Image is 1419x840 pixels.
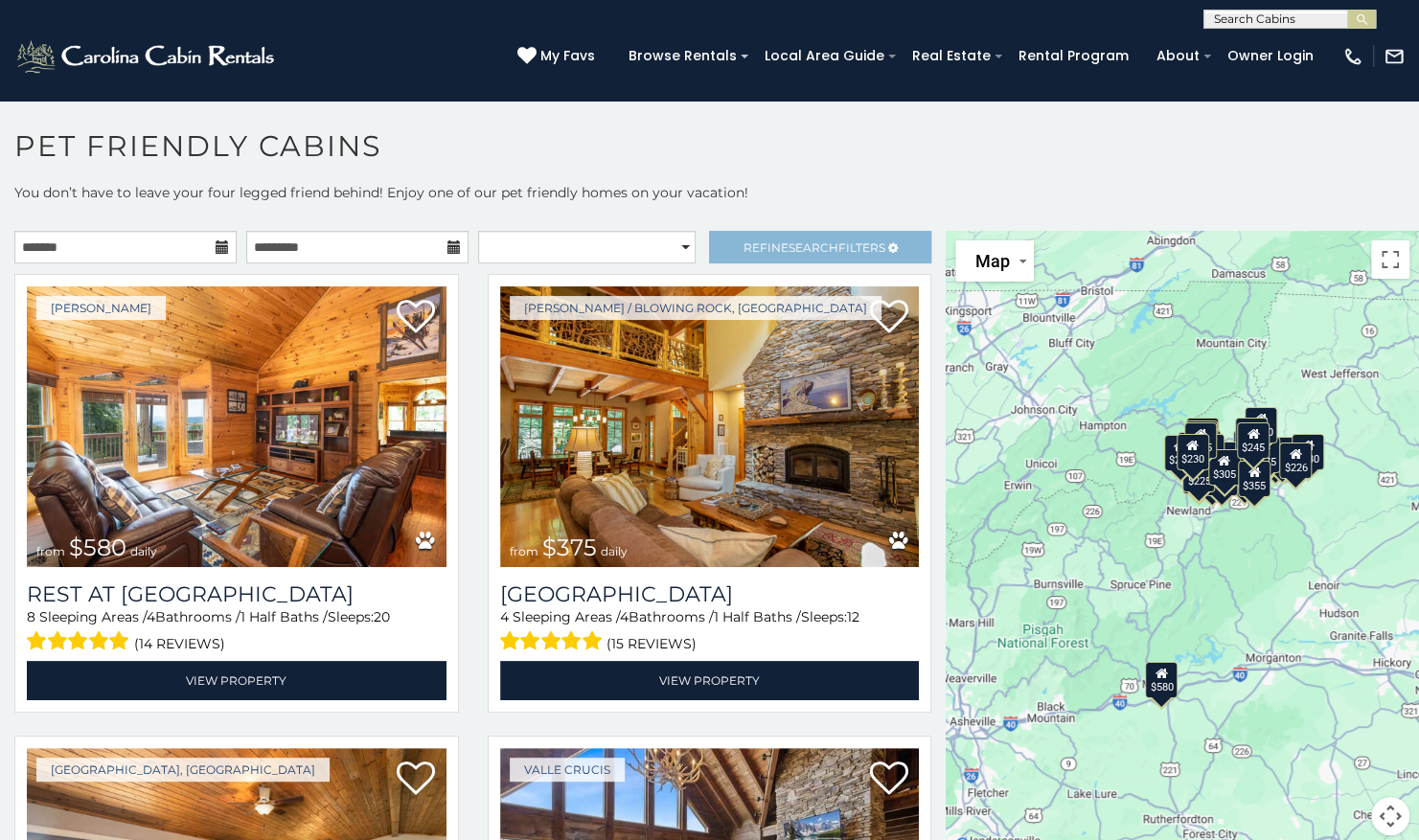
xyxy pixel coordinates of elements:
span: daily [130,544,157,558]
h3: Rest at Mountain Crest [27,581,446,607]
button: Map camera controls [1371,797,1409,835]
div: $355 [1238,461,1270,497]
div: $325 [1186,418,1219,454]
span: 4 [500,608,509,625]
a: Add to favorites [869,760,907,800]
span: Search [789,240,838,255]
div: $226 [1280,443,1313,479]
div: $305 [1208,448,1241,485]
div: Sleeping Areas / Bathrooms / Sleeps: [500,607,920,656]
a: Local Area Guide [755,41,894,71]
a: Owner Login [1218,41,1323,71]
img: Mountain Song Lodge [500,286,920,567]
span: from [36,544,65,558]
button: Change map style [955,240,1034,282]
span: 1 Half Baths / [714,608,801,625]
a: About [1147,41,1209,71]
a: Mountain Song Lodge from $375 daily [500,286,920,567]
div: $930 [1292,434,1324,470]
span: 20 [374,608,390,625]
div: $320 [1245,406,1277,443]
div: $230 [1177,434,1209,470]
a: [PERSON_NAME] [36,296,166,320]
div: $310 [1185,420,1218,456]
a: RefineSearchFilters [709,231,931,263]
span: 12 [847,608,859,625]
div: $260 [1164,434,1197,470]
div: $360 [1236,417,1269,453]
div: Sleeping Areas / Bathrooms / Sleeps: [27,607,446,656]
a: [GEOGRAPHIC_DATA], [GEOGRAPHIC_DATA] [36,758,330,782]
a: View Property [27,661,446,700]
span: (15 reviews) [607,631,697,656]
span: 4 [147,608,155,625]
span: 1 Half Baths / [240,608,328,625]
div: $225 [1183,456,1216,492]
span: $375 [542,534,597,561]
span: 4 [620,608,629,625]
a: Browse Rentals [619,41,746,71]
img: White-1-2.png [14,37,280,76]
div: $345 [1205,460,1238,496]
a: [PERSON_NAME] / Blowing Rock, [GEOGRAPHIC_DATA] [510,296,881,320]
span: $580 [69,534,126,561]
a: Add to favorites [397,760,435,800]
img: mail-regular-white.png [1384,46,1405,67]
span: (14 reviews) [134,631,225,656]
div: $580 [1146,661,1179,697]
h3: Mountain Song Lodge [500,581,920,607]
a: Rest at Mountain Crest from $580 daily [27,286,446,567]
div: $245 [1237,422,1270,459]
span: 8 [27,608,35,625]
a: My Favs [517,46,600,67]
a: Rest at [GEOGRAPHIC_DATA] [27,581,446,607]
span: My Favs [540,46,595,66]
span: Refine Filters [744,240,885,255]
a: Add to favorites [397,298,435,338]
span: daily [601,544,628,558]
img: phone-regular-white.png [1342,46,1363,67]
div: $425 [1184,422,1217,459]
a: View Property [500,661,920,700]
button: Toggle fullscreen view [1371,240,1409,279]
a: [GEOGRAPHIC_DATA] [500,581,920,607]
div: $380 [1266,436,1298,472]
a: Rental Program [1009,41,1138,71]
img: Rest at Mountain Crest [27,286,446,567]
a: Valle Crucis [510,758,625,782]
a: Real Estate [903,41,1000,71]
a: Add to favorites [869,298,907,338]
span: from [510,544,538,558]
span: Map [974,251,1009,271]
